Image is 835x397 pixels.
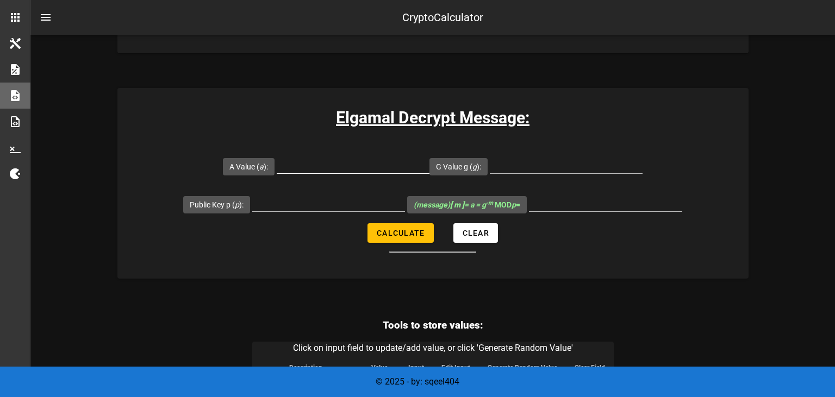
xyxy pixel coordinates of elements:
[414,200,520,209] span: MOD =
[436,161,481,172] label: G Value g ( ):
[33,4,59,30] button: nav-menu-toggle
[441,364,470,371] span: Edit Input
[472,162,477,171] i: g
[252,355,360,381] th: Description
[376,229,425,237] span: Calculate
[235,200,239,209] i: p
[289,364,322,371] span: Description
[575,364,605,371] span: Clear Field
[566,355,614,381] th: Clear Field
[229,161,268,172] label: A Value ( ):
[486,199,493,206] sup: -m
[512,200,516,209] i: p
[117,105,749,130] h3: Elgamal Decrypt Message:
[488,364,557,371] span: Generate Random Value
[252,342,614,355] caption: Click on input field to update/add value, or click 'Generate Random Value'
[360,355,400,381] th: Value
[371,364,388,371] span: Value
[402,9,483,26] div: CryptoCalculator
[433,355,479,381] th: Edit Input
[376,376,459,387] span: © 2025 - by: sqeel404
[367,223,433,243] button: Calculate
[414,200,495,209] i: (message) = a = g
[453,223,498,243] button: Clear
[479,355,566,381] th: Generate Random Value
[252,318,614,333] h3: Tools to store values:
[450,200,464,209] b: [ m ]
[408,364,424,371] span: Input
[190,199,244,210] label: Public Key p ( ):
[400,355,433,381] th: Input
[259,162,264,171] i: a
[462,229,489,237] span: Clear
